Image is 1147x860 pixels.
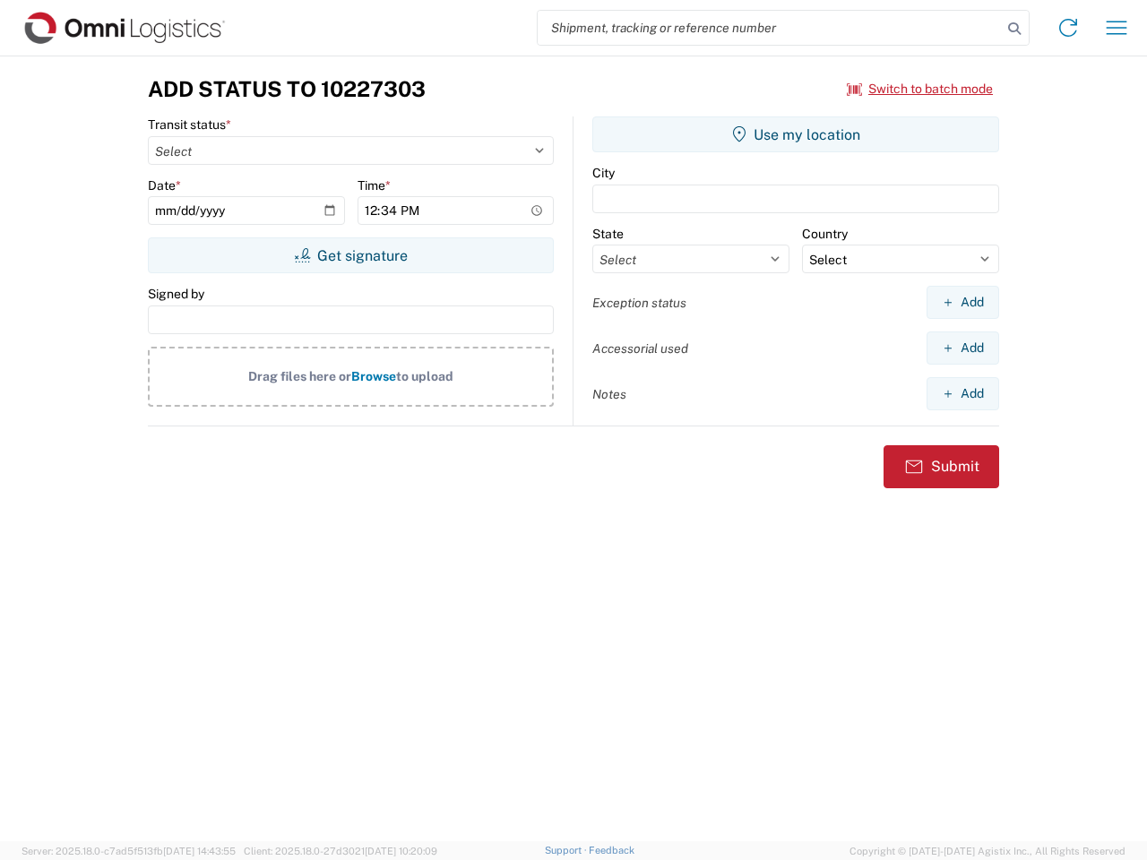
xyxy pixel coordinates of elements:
[148,237,554,273] button: Get signature
[592,340,688,357] label: Accessorial used
[22,846,236,856] span: Server: 2025.18.0-c7ad5f513fb
[592,226,624,242] label: State
[351,369,396,383] span: Browse
[592,116,999,152] button: Use my location
[396,369,453,383] span: to upload
[244,846,437,856] span: Client: 2025.18.0-27d3021
[148,177,181,193] label: Date
[358,177,391,193] label: Time
[148,76,426,102] h3: Add Status to 10227303
[802,226,848,242] label: Country
[365,846,437,856] span: [DATE] 10:20:09
[148,116,231,133] label: Transit status
[847,74,993,104] button: Switch to batch mode
[148,286,204,302] label: Signed by
[248,369,351,383] span: Drag files here or
[592,295,686,311] label: Exception status
[849,843,1125,859] span: Copyright © [DATE]-[DATE] Agistix Inc., All Rights Reserved
[927,377,999,410] button: Add
[927,286,999,319] button: Add
[545,845,590,856] a: Support
[884,445,999,488] button: Submit
[163,846,236,856] span: [DATE] 14:43:55
[592,386,626,402] label: Notes
[927,331,999,365] button: Add
[592,165,615,181] label: City
[589,845,634,856] a: Feedback
[538,11,1002,45] input: Shipment, tracking or reference number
